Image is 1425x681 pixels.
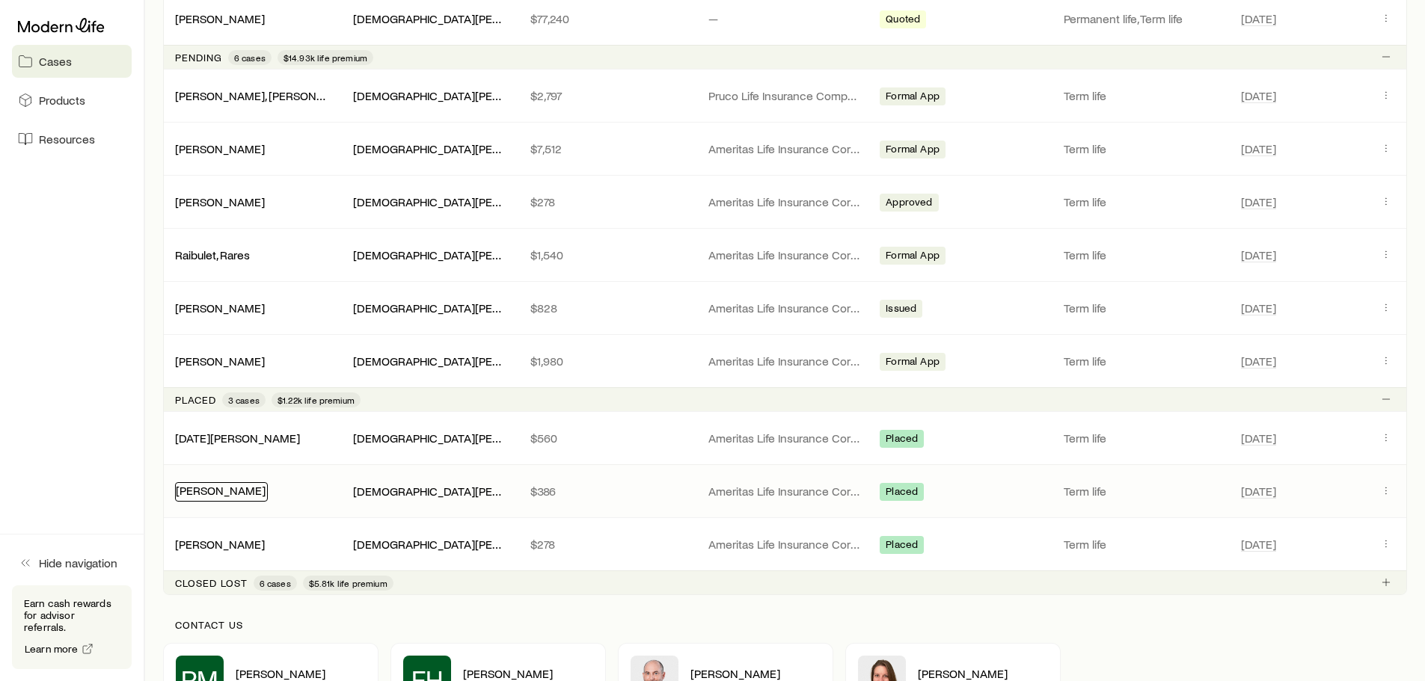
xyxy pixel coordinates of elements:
[530,431,684,446] p: $560
[886,485,918,501] span: Placed
[886,90,940,105] span: Formal App
[886,13,920,28] span: Quoted
[175,354,265,369] div: [PERSON_NAME]
[530,194,684,209] p: $278
[1064,301,1218,315] p: Term life
[1241,354,1276,369] span: [DATE]
[918,666,1048,681] p: [PERSON_NAME]
[1241,11,1276,26] span: [DATE]
[530,247,684,262] p: $1,540
[175,247,250,263] div: Raibulet, Rares
[175,247,250,262] a: Raibulet, Rares
[530,141,684,156] p: $7,512
[708,88,862,103] p: Pruco Life Insurance Company
[175,141,265,157] div: [PERSON_NAME]
[175,431,300,446] div: [DATE][PERSON_NAME]
[284,52,367,64] span: $14.93k life premium
[708,431,862,446] p: Ameritas Life Insurance Corp. (Ameritas)
[1064,354,1218,369] p: Term life
[175,482,268,502] div: [PERSON_NAME]
[530,88,684,103] p: $2,797
[175,141,265,155] a: [PERSON_NAME]
[1064,484,1218,499] p: Term life
[309,577,387,589] span: $5.81k life premium
[353,247,507,263] div: [DEMOGRAPHIC_DATA][PERSON_NAME]
[175,88,329,104] div: [PERSON_NAME], [PERSON_NAME]
[175,537,265,552] div: [PERSON_NAME]
[12,123,132,155] a: Resources
[1064,141,1218,156] p: Term life
[175,194,265,210] div: [PERSON_NAME]
[39,555,117,570] span: Hide navigation
[12,84,132,117] a: Products
[690,666,821,681] p: [PERSON_NAME]
[353,301,507,316] div: [DEMOGRAPHIC_DATA][PERSON_NAME]
[234,52,266,64] span: 6 cases
[530,11,684,26] p: $77,240
[175,537,265,551] a: [PERSON_NAME]
[175,194,265,209] a: [PERSON_NAME]
[175,394,216,406] p: Placed
[12,585,132,669] div: Earn cash rewards for advisor referrals.Learn more
[1064,11,1218,26] p: Permanent life, Term life
[175,301,265,316] div: [PERSON_NAME]
[12,45,132,78] a: Cases
[24,597,120,633] p: Earn cash rewards for advisor referrals.
[530,354,684,369] p: $1,980
[1241,301,1276,315] span: [DATE]
[708,484,862,499] p: Ameritas Life Insurance Corp. (Ameritas)
[175,52,222,64] p: Pending
[1064,431,1218,446] p: Term life
[708,354,862,369] p: Ameritas Life Insurance Corp. (Ameritas)
[1241,88,1276,103] span: [DATE]
[708,194,862,209] p: Ameritas Life Insurance Corp. (Ameritas)
[1241,484,1276,499] span: [DATE]
[353,484,507,499] div: [DEMOGRAPHIC_DATA][PERSON_NAME]
[1241,141,1276,156] span: [DATE]
[12,546,132,579] button: Hide navigation
[175,619,1395,631] p: Contact us
[353,88,507,104] div: [DEMOGRAPHIC_DATA][PERSON_NAME]
[708,537,862,552] p: Ameritas Life Insurance Corp. (Ameritas)
[353,11,507,27] div: [DEMOGRAPHIC_DATA][PERSON_NAME]
[176,483,266,497] a: [PERSON_NAME]
[1064,537,1218,552] p: Term life
[886,143,940,158] span: Formal App
[175,354,265,368] a: [PERSON_NAME]
[708,247,862,262] p: Ameritas Life Insurance Corp. (Ameritas)
[278,394,355,406] span: $1.22k life premium
[886,355,940,371] span: Formal App
[353,141,507,157] div: [DEMOGRAPHIC_DATA][PERSON_NAME]
[228,394,260,406] span: 3 cases
[1241,247,1276,262] span: [DATE]
[236,666,366,681] p: [PERSON_NAME]
[175,301,265,315] a: [PERSON_NAME]
[353,194,507,210] div: [DEMOGRAPHIC_DATA][PERSON_NAME]
[530,537,684,552] p: $278
[1064,88,1218,103] p: Term life
[39,93,85,108] span: Products
[1241,431,1276,446] span: [DATE]
[886,538,918,554] span: Placed
[175,88,358,102] a: [PERSON_NAME], [PERSON_NAME]
[1064,247,1218,262] p: Term life
[175,11,265,25] a: [PERSON_NAME]
[39,132,95,147] span: Resources
[353,431,507,446] div: [DEMOGRAPHIC_DATA][PERSON_NAME]
[886,196,932,212] span: Approved
[708,11,862,26] p: —
[1241,194,1276,209] span: [DATE]
[463,666,593,681] p: [PERSON_NAME]
[886,432,918,448] span: Placed
[1241,537,1276,552] span: [DATE]
[708,301,862,315] p: Ameritas Life Insurance Corp. (Ameritas)
[530,301,684,315] p: $828
[886,302,916,318] span: Issued
[353,537,507,552] div: [DEMOGRAPHIC_DATA][PERSON_NAME]
[175,11,265,27] div: [PERSON_NAME]
[353,354,507,369] div: [DEMOGRAPHIC_DATA][PERSON_NAME]
[39,54,72,69] span: Cases
[175,431,300,445] a: [DATE][PERSON_NAME]
[530,484,684,499] p: $386
[260,577,291,589] span: 6 cases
